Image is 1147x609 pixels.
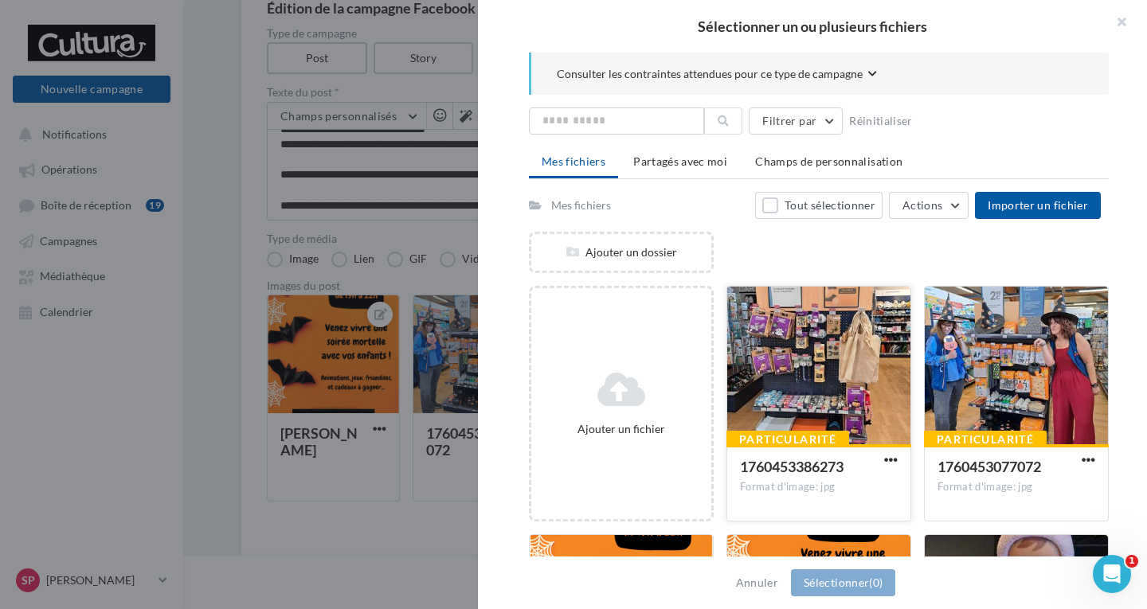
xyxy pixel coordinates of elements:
[726,431,849,448] div: Particularité
[902,198,942,212] span: Actions
[889,192,969,219] button: Actions
[938,458,1041,475] span: 1760453077072
[869,576,883,589] span: (0)
[538,421,705,437] div: Ajouter un fichier
[542,154,605,168] span: Mes fichiers
[791,569,895,596] button: Sélectionner(0)
[551,197,611,213] div: Mes fichiers
[730,573,785,592] button: Annuler
[1125,555,1138,568] span: 1
[740,480,898,494] div: Format d'image: jpg
[557,65,877,85] button: Consulter les contraintes attendues pour ce type de campagne
[503,19,1122,33] h2: Sélectionner un ou plusieurs fichiers
[938,480,1095,494] div: Format d'image: jpg
[531,244,711,260] div: Ajouter un dossier
[975,192,1101,219] button: Importer un fichier
[557,66,863,82] span: Consulter les contraintes attendues pour ce type de campagne
[749,107,843,135] button: Filtrer par
[988,198,1088,212] span: Importer un fichier
[755,154,902,168] span: Champs de personnalisation
[1093,555,1131,593] iframe: Intercom live chat
[740,458,844,475] span: 1760453386273
[924,431,1047,448] div: Particularité
[633,154,727,168] span: Partagés avec moi
[755,192,883,219] button: Tout sélectionner
[843,111,919,131] button: Réinitialiser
